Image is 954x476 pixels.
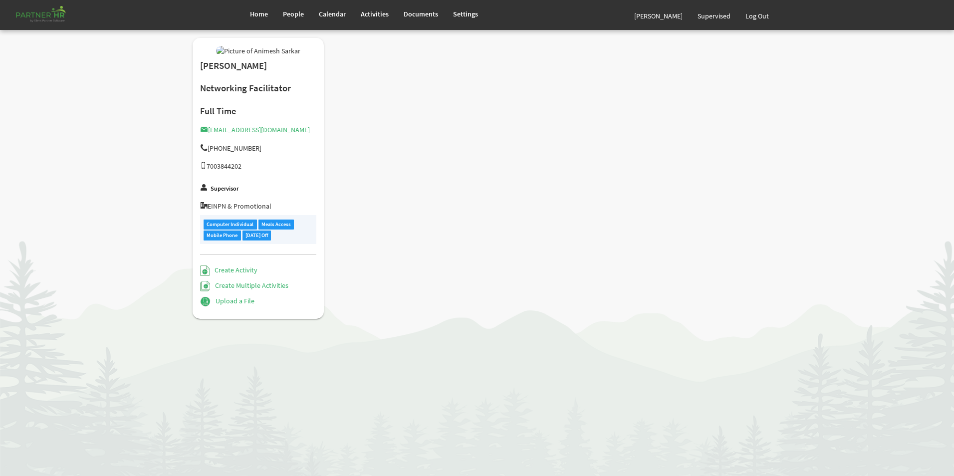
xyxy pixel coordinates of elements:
[627,2,690,30] a: [PERSON_NAME]
[404,9,438,18] span: Documents
[204,231,241,240] div: Mobile Phone
[200,265,210,276] img: Create Activity
[250,9,268,18] span: Home
[204,220,257,229] div: Computer Individual
[453,9,478,18] span: Settings
[200,281,288,290] a: Create Multiple Activities
[200,106,316,116] h4: Full Time
[200,83,316,94] h2: Networking Facilitator
[200,281,210,291] img: Create Multiple Activities
[200,144,316,152] h5: [PHONE_NUMBER]
[738,2,776,30] a: Log Out
[242,231,271,240] div: [DATE] Off
[690,2,738,30] a: Supervised
[211,186,238,192] label: Supervisor
[200,61,316,71] h2: [PERSON_NAME]
[319,9,346,18] span: Calendar
[216,46,300,56] img: Picture of Animesh Sarkar
[200,296,254,305] a: Upload a File
[698,11,730,20] span: Supervised
[258,220,294,229] div: Meals Access
[200,202,316,210] h5: EINPN & Promotional
[200,296,211,307] img: Upload a File
[283,9,304,18] span: People
[200,125,310,134] a: [EMAIL_ADDRESS][DOMAIN_NAME]
[200,162,316,170] h5: 7003844202
[361,9,389,18] span: Activities
[200,265,257,274] a: Create Activity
